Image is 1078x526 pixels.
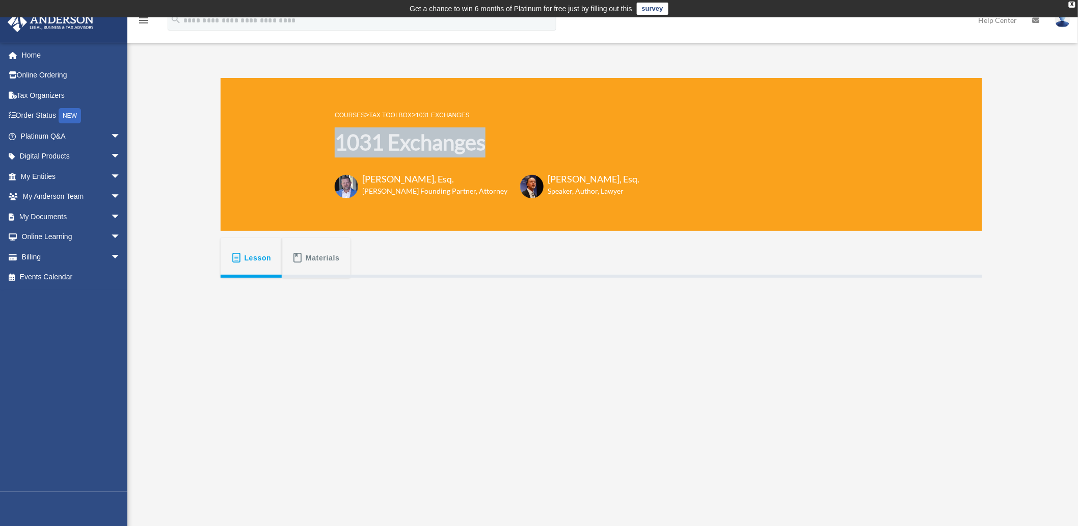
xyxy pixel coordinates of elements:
[410,3,632,15] div: Get a chance to win 6 months of Platinum for free just by filling out this
[1055,13,1070,28] img: User Pic
[335,127,639,157] h1: 1031 Exchanges
[7,85,136,106] a: Tax Organizers
[362,173,507,186] h3: [PERSON_NAME], Esq.
[7,187,136,207] a: My Anderson Teamarrow_drop_down
[111,126,131,147] span: arrow_drop_down
[7,206,136,227] a: My Documentsarrow_drop_down
[548,173,639,186] h3: [PERSON_NAME], Esq.
[111,146,131,167] span: arrow_drop_down
[111,227,131,248] span: arrow_drop_down
[7,227,136,247] a: Online Learningarrow_drop_down
[111,206,131,227] span: arrow_drop_down
[362,186,507,196] h6: [PERSON_NAME] Founding Partner, Attorney
[7,106,136,126] a: Order StatusNEW
[1069,2,1075,8] div: close
[59,108,81,123] div: NEW
[369,112,412,119] a: Tax Toolbox
[170,14,181,25] i: search
[306,249,340,267] span: Materials
[5,12,97,32] img: Anderson Advisors Platinum Portal
[245,249,272,267] span: Lesson
[7,126,136,146] a: Platinum Q&Aarrow_drop_down
[335,112,365,119] a: COURSES
[548,186,627,196] h6: Speaker, Author, Lawyer
[138,18,150,27] a: menu
[416,112,469,119] a: 1031 Exchanges
[7,166,136,187] a: My Entitiesarrow_drop_down
[335,109,639,121] p: > >
[7,146,136,167] a: Digital Productsarrow_drop_down
[637,3,668,15] a: survey
[7,65,136,86] a: Online Ordering
[335,175,358,198] img: Toby-circle-head.png
[7,267,136,287] a: Events Calendar
[111,187,131,207] span: arrow_drop_down
[111,247,131,268] span: arrow_drop_down
[111,166,131,187] span: arrow_drop_down
[520,175,544,198] img: Scott-Estill-Headshot.png
[7,247,136,267] a: Billingarrow_drop_down
[138,14,150,27] i: menu
[7,45,136,65] a: Home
